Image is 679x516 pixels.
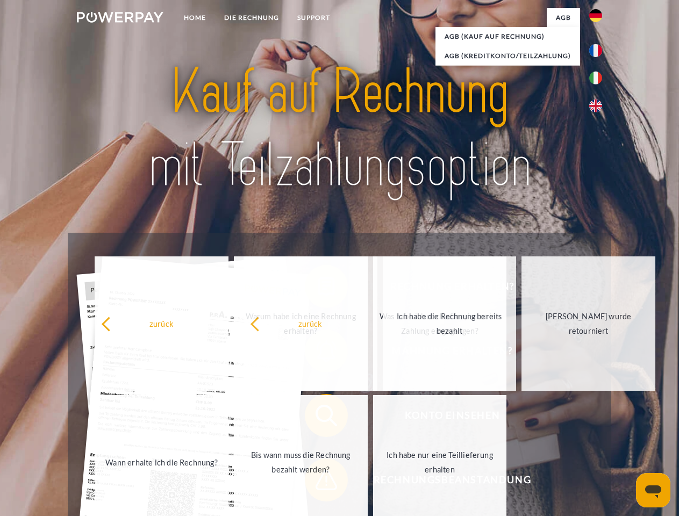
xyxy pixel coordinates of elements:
[380,448,501,477] div: Ich habe nur eine Teillieferung erhalten
[215,8,288,27] a: DIE RECHNUNG
[240,448,361,477] div: Bis wann muss die Rechnung bezahlt werden?
[250,316,371,331] div: zurück
[288,8,339,27] a: SUPPORT
[175,8,215,27] a: Home
[101,455,222,469] div: Wann erhalte ich die Rechnung?
[528,309,649,338] div: [PERSON_NAME] wurde retourniert
[435,46,580,66] a: AGB (Kreditkonto/Teilzahlung)
[589,71,602,84] img: it
[589,44,602,57] img: fr
[435,27,580,46] a: AGB (Kauf auf Rechnung)
[103,52,576,206] img: title-powerpay_de.svg
[589,9,602,22] img: de
[547,8,580,27] a: agb
[589,99,602,112] img: en
[77,12,163,23] img: logo-powerpay-white.svg
[101,316,222,331] div: zurück
[389,309,510,338] div: Ich habe die Rechnung bereits bezahlt
[636,473,670,507] iframe: Schaltfläche zum Öffnen des Messaging-Fensters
